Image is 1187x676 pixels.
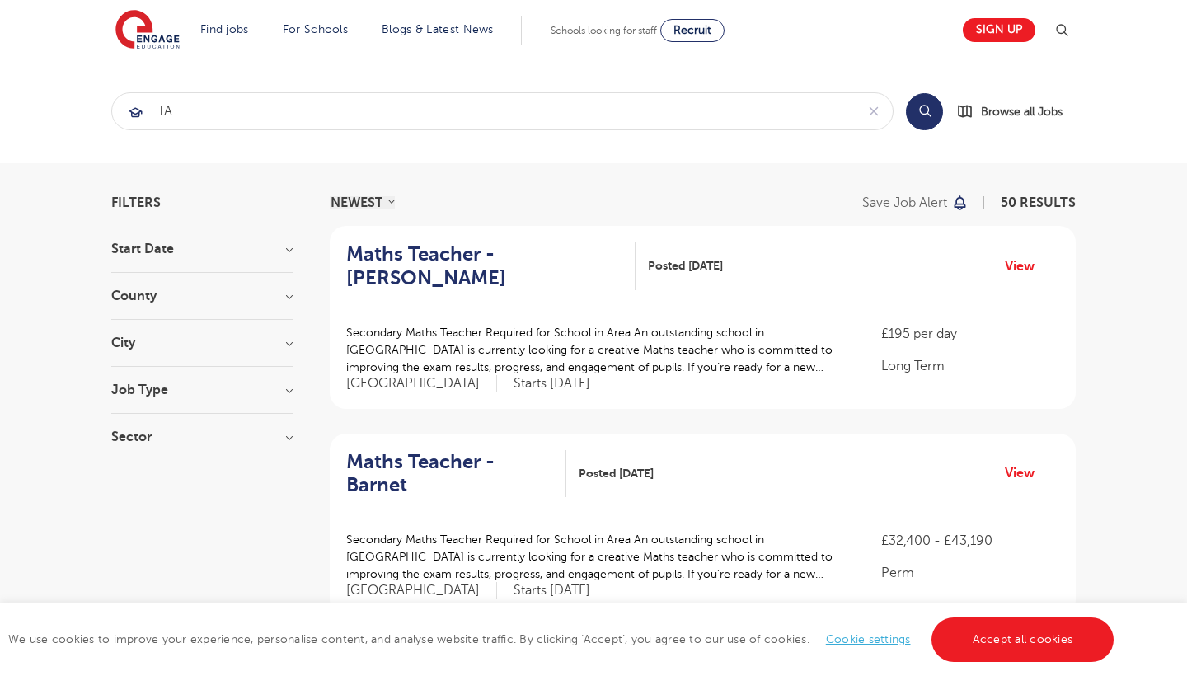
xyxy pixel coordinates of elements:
[514,582,590,599] p: Starts [DATE]
[862,196,947,209] p: Save job alert
[346,242,636,290] a: Maths Teacher - [PERSON_NAME]
[111,336,293,350] h3: City
[906,93,943,130] button: Search
[551,25,657,36] span: Schools looking for staff
[346,450,553,498] h2: Maths Teacher - Barnet
[111,242,293,256] h3: Start Date
[111,430,293,444] h3: Sector
[115,10,180,51] img: Engage Education
[855,93,893,129] button: Clear
[346,450,566,498] a: Maths Teacher - Barnet
[111,92,894,130] div: Submit
[931,617,1114,662] a: Accept all cookies
[673,24,711,36] span: Recruit
[112,93,855,129] input: Submit
[346,242,622,290] h2: Maths Teacher - [PERSON_NAME]
[963,18,1035,42] a: Sign up
[382,23,494,35] a: Blogs & Latest News
[346,531,848,583] p: Secondary Maths Teacher Required for School in Area An outstanding school in [GEOGRAPHIC_DATA] is...
[1001,195,1076,210] span: 50 RESULTS
[881,356,1059,376] p: Long Term
[648,257,723,275] span: Posted [DATE]
[862,196,969,209] button: Save job alert
[200,23,249,35] a: Find jobs
[111,196,161,209] span: Filters
[1005,462,1047,484] a: View
[346,324,848,376] p: Secondary Maths Teacher Required for School in Area An outstanding school in [GEOGRAPHIC_DATA] is...
[514,375,590,392] p: Starts [DATE]
[660,19,725,42] a: Recruit
[579,465,654,482] span: Posted [DATE]
[8,633,1118,645] span: We use cookies to improve your experience, personalise content, and analyse website traffic. By c...
[111,383,293,397] h3: Job Type
[881,324,1059,344] p: £195 per day
[981,102,1063,121] span: Browse all Jobs
[111,289,293,303] h3: County
[1005,256,1047,277] a: View
[881,563,1059,583] p: Perm
[881,531,1059,551] p: £32,400 - £43,190
[346,375,497,392] span: [GEOGRAPHIC_DATA]
[956,102,1076,121] a: Browse all Jobs
[826,633,911,645] a: Cookie settings
[346,582,497,599] span: [GEOGRAPHIC_DATA]
[283,23,348,35] a: For Schools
